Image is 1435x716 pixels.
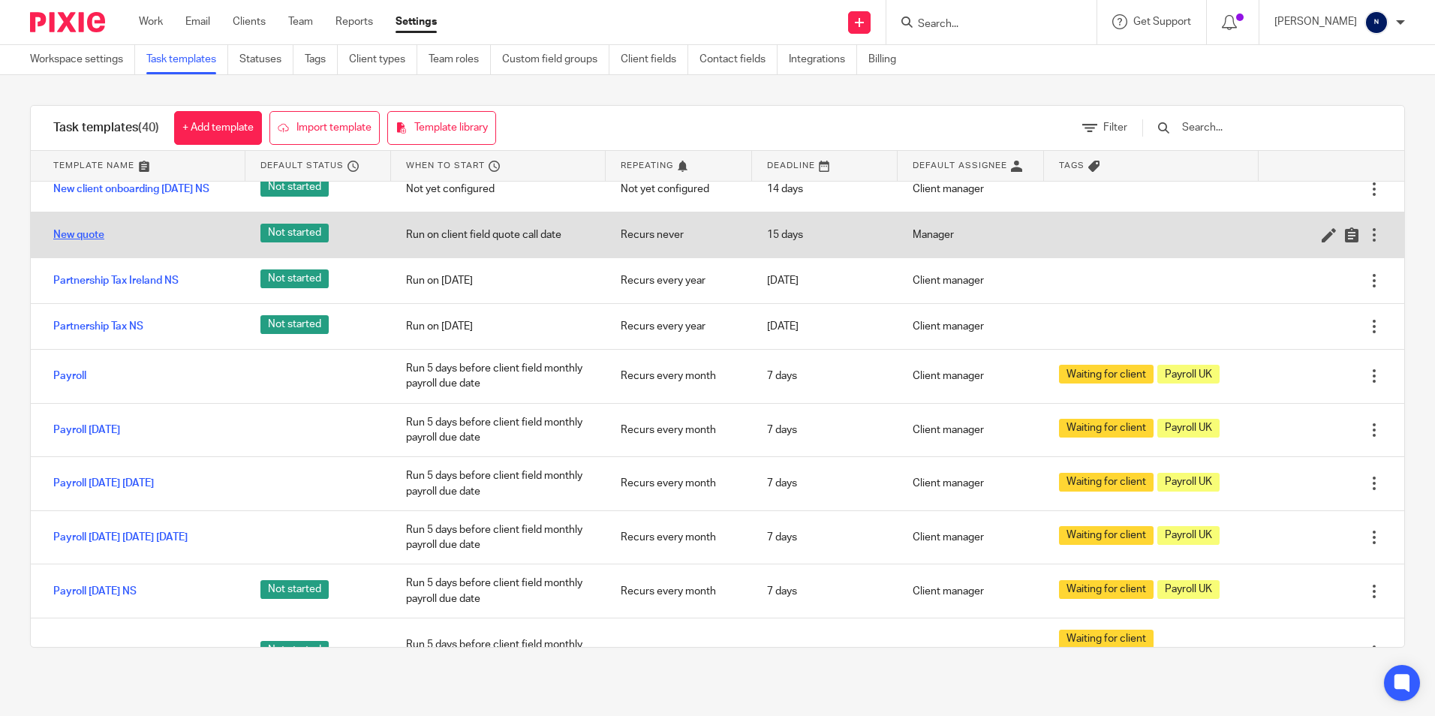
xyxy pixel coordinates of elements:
[406,159,485,172] span: When to start
[898,573,1043,610] div: Client manager
[391,170,606,208] div: Not yet configured
[53,159,134,172] span: Template name
[752,411,898,449] div: 7 days
[53,227,104,242] a: New quote
[335,14,373,29] a: Reports
[1165,420,1212,435] span: Payroll UK
[699,45,778,74] a: Contact fields
[606,170,751,208] div: Not yet configured
[1066,528,1146,543] span: Waiting for client
[260,580,329,599] span: Not started
[898,262,1043,299] div: Client manager
[53,369,86,384] a: Payroll
[391,626,606,679] div: Run 5 days before client field monthly payroll due date
[53,530,188,545] a: Payroll [DATE] [DATE] [DATE]
[53,182,209,197] a: New client onboarding [DATE] NS
[1133,17,1191,27] span: Get Support
[146,45,228,74] a: Task templates
[391,511,606,564] div: Run 5 days before client field monthly payroll due date
[391,308,606,345] div: Run on [DATE]
[1165,474,1212,489] span: Payroll UK
[1181,119,1355,136] input: Search...
[752,216,898,254] div: 15 days
[606,216,751,254] div: Recurs never
[260,159,344,172] span: Default status
[391,564,606,618] div: Run 5 days before client field monthly payroll due date
[606,633,751,671] div: Recurs every month
[53,319,143,334] a: Partnership Tax NS
[752,170,898,208] div: 14 days
[53,645,211,660] a: Payroll [GEOGRAPHIC_DATA] NS
[260,315,329,334] span: Not started
[752,465,898,502] div: 7 days
[30,45,135,74] a: Workspace settings
[239,45,293,74] a: Statuses
[606,308,751,345] div: Recurs every year
[185,14,210,29] a: Email
[174,111,262,145] a: + Add template
[1274,14,1357,29] p: [PERSON_NAME]
[1066,631,1146,646] span: Waiting for client
[391,262,606,299] div: Run on [DATE]
[789,45,857,74] a: Integrations
[391,350,606,403] div: Run 5 days before client field monthly payroll due date
[53,584,137,599] a: Payroll [DATE] NS
[752,633,898,671] div: 7 days
[391,457,606,510] div: Run 5 days before client field monthly payroll due date
[1066,474,1146,489] span: Waiting for client
[606,519,751,556] div: Recurs every month
[260,641,329,660] span: Not started
[233,14,266,29] a: Clients
[898,216,1043,254] div: Manager
[53,476,154,491] a: Payroll [DATE] [DATE]
[53,120,159,136] h1: Task templates
[606,465,751,502] div: Recurs every month
[30,12,105,32] img: Pixie
[305,45,338,74] a: Tags
[1103,122,1127,133] span: Filter
[1165,582,1212,597] span: Payroll UK
[898,519,1043,556] div: Client manager
[53,273,179,288] a: Partnership Tax Ireland NS
[606,573,751,610] div: Recurs every month
[1165,367,1212,382] span: Payroll UK
[916,18,1051,32] input: Search
[53,423,120,438] a: Payroll [DATE]
[139,14,163,29] a: Work
[752,357,898,395] div: 7 days
[1364,11,1388,35] img: Screenshot%202025-08-05%20101949.png
[752,573,898,610] div: 7 days
[898,170,1043,208] div: Client manager
[429,45,491,74] a: Team roles
[349,45,417,74] a: Client types
[269,111,380,145] a: Import template
[1059,159,1085,172] span: Tags
[621,45,688,74] a: Client fields
[1066,582,1146,597] span: Waiting for client
[260,178,329,197] span: Not started
[502,45,609,74] a: Custom field groups
[898,357,1043,395] div: Client manager
[391,404,606,457] div: Run 5 days before client field monthly payroll due date
[138,122,159,134] span: (40)
[898,633,1043,671] div: Client manager
[913,159,1007,172] span: Default assignee
[1066,367,1146,382] span: Waiting for client
[606,357,751,395] div: Recurs every month
[752,308,898,345] div: [DATE]
[767,159,815,172] span: Deadline
[606,411,751,449] div: Recurs every month
[288,14,313,29] a: Team
[606,262,751,299] div: Recurs every year
[387,111,496,145] a: Template library
[391,216,606,254] div: Run on client field quote call date
[260,269,329,288] span: Not started
[1066,420,1146,435] span: Waiting for client
[752,519,898,556] div: 7 days
[898,465,1043,502] div: Client manager
[868,45,907,74] a: Billing
[898,411,1043,449] div: Client manager
[260,224,329,242] span: Not started
[396,14,437,29] a: Settings
[1165,528,1212,543] span: Payroll UK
